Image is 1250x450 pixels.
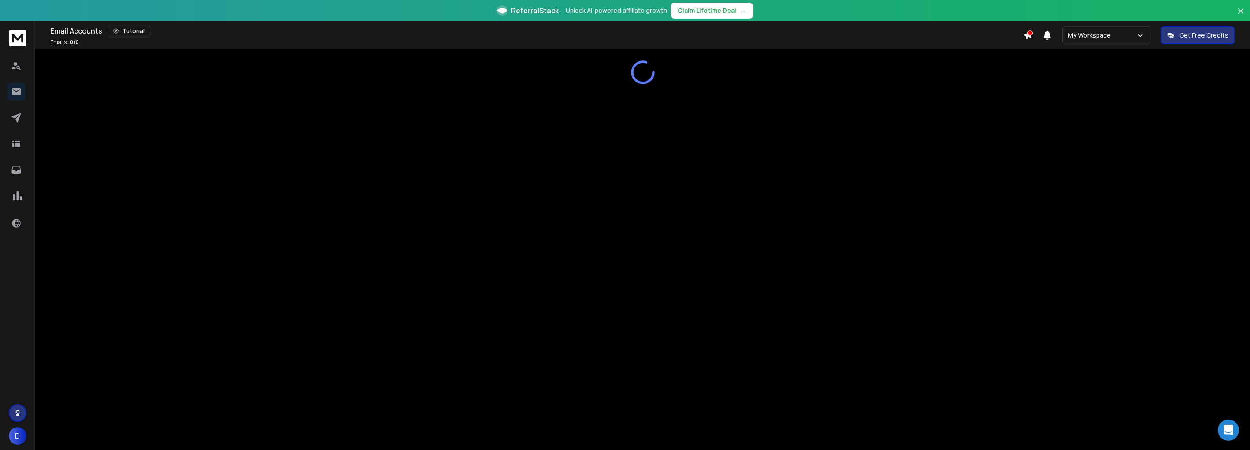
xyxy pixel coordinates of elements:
[108,25,150,37] button: Tutorial
[1179,31,1228,40] p: Get Free Credits
[50,25,1023,37] div: Email Accounts
[50,39,79,46] p: Emails :
[9,427,26,445] button: D
[1218,420,1239,441] div: Open Intercom Messenger
[671,3,753,19] button: Claim Lifetime Deal→
[566,6,667,15] p: Unlock AI-powered affiliate growth
[511,5,559,16] span: ReferralStack
[740,6,746,15] span: →
[70,38,79,46] span: 0 / 0
[1235,5,1246,26] button: Close banner
[1068,31,1114,40] p: My Workspace
[1161,26,1235,44] button: Get Free Credits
